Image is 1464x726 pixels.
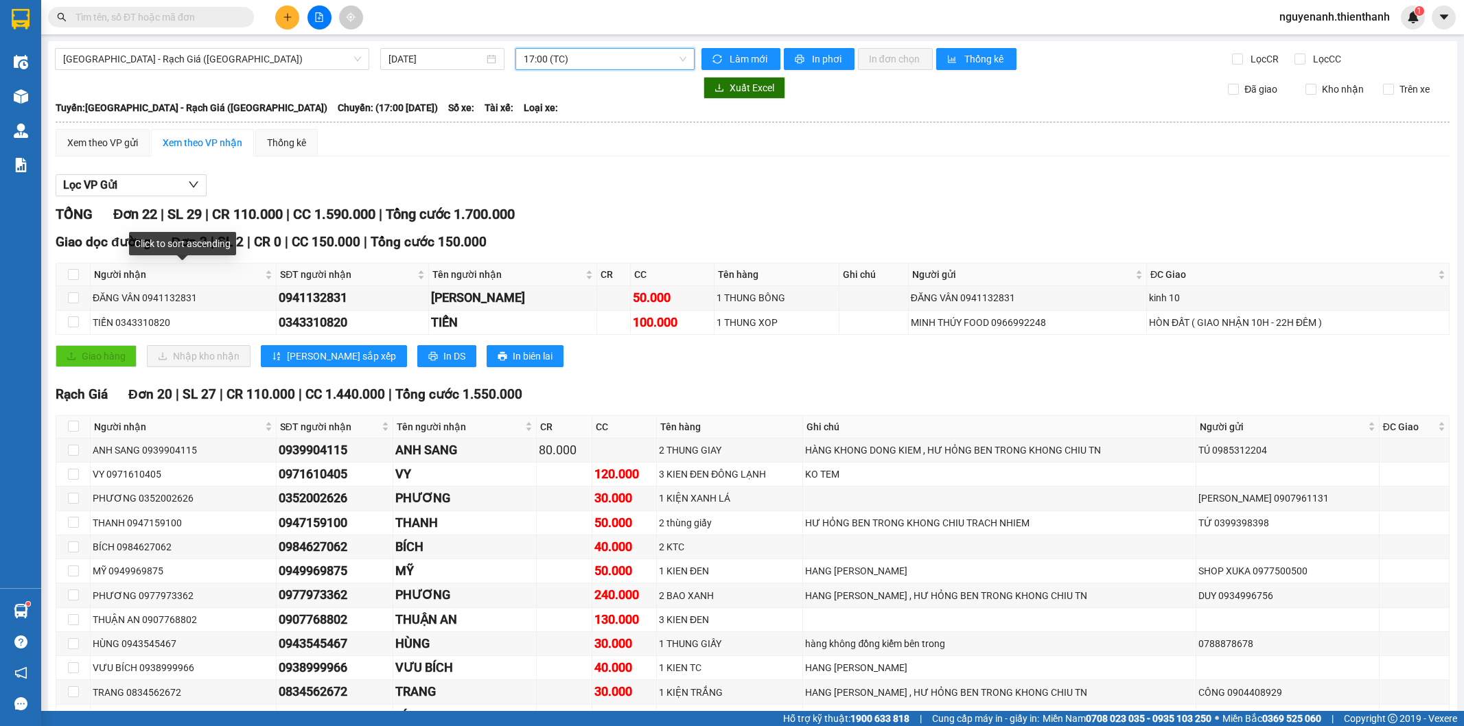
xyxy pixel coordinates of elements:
[277,535,393,559] td: 0984627062
[1262,713,1321,724] strong: 0369 525 060
[932,711,1039,726] span: Cung cấp máy in - giấy in:
[93,612,274,627] div: THUẬN AN 0907768802
[267,135,306,150] div: Thống kê
[93,660,274,675] div: VƯU BÍCH 0938999966
[498,351,507,362] span: printer
[212,206,283,222] span: CR 110.000
[805,636,1194,651] div: hàng không đồng kiểm bên trong
[631,264,714,286] th: CC
[701,48,780,70] button: syncLàm mới
[285,234,288,250] span: |
[395,386,522,402] span: Tổng cước 1.550.000
[659,612,800,627] div: 3 KIEN ĐEN
[812,51,844,67] span: In phơi
[14,55,28,69] img: warehouse-icon
[279,513,391,532] div: 0947159100
[14,124,28,138] img: warehouse-icon
[163,135,242,150] div: Xem theo VP nhận
[524,100,558,115] span: Loại xe:
[717,315,837,330] div: 1 THUNG XOP
[128,386,172,402] span: Đơn 20
[395,658,534,677] div: VƯU BÍCH
[277,286,428,310] td: 0941132831
[395,465,534,484] div: VY
[93,588,274,603] div: PHƯƠNG 0977973362
[393,583,537,607] td: PHƯƠNG
[912,267,1132,282] span: Người gửi
[1198,443,1377,458] div: TÚ 0985312204
[283,12,292,22] span: plus
[279,489,391,508] div: 0352002626
[659,539,800,554] div: 2 KTC
[858,48,933,70] button: In đơn chọn
[1432,5,1456,30] button: caret-down
[388,386,392,402] span: |
[429,286,597,310] td: ĐĂNG VÂN
[14,604,28,618] img: warehouse-icon
[75,10,237,25] input: Tìm tên, số ĐT hoặc mã đơn
[539,441,590,460] div: 80.000
[279,610,391,629] div: 0907768802
[188,179,199,190] span: down
[314,12,324,22] span: file-add
[659,709,800,724] div: 1 KTC
[393,632,537,656] td: HÙNG
[277,462,393,487] td: 0971610405
[429,311,597,335] td: TIẾN
[633,288,712,307] div: 50.000
[388,51,484,67] input: 13/10/2025
[659,563,800,578] div: 1 KIEN ĐEN
[537,416,592,438] th: CR
[293,206,375,222] span: CC 1.590.000
[395,537,534,557] div: BÍCH
[594,682,654,701] div: 30.000
[94,419,262,434] span: Người nhận
[1245,51,1281,67] span: Lọc CR
[93,443,274,458] div: ANH SANG 0939904115
[93,539,274,554] div: BÍCH 0984627062
[393,511,537,535] td: THANH
[113,206,157,222] span: Đơn 22
[1198,491,1377,506] div: [PERSON_NAME] 0907961131
[1222,711,1321,726] span: Miền Bắc
[279,465,391,484] div: 0971610405
[395,561,534,581] div: MỸ
[393,438,537,462] td: ANH SANG
[272,351,281,362] span: sort-ascending
[417,345,476,367] button: printerIn DS
[1268,8,1401,25] span: nguyenanh.thienthanh
[205,206,209,222] span: |
[167,206,202,222] span: SL 29
[805,563,1194,578] div: HANG [PERSON_NAME]
[1407,11,1419,23] img: icon-new-feature
[659,636,800,651] div: 1 THUNG GIẤY
[279,658,391,677] div: 0938999966
[14,697,27,710] span: message
[1215,716,1219,721] span: ⚪️
[594,610,654,629] div: 130.000
[592,416,657,438] th: CC
[279,585,391,605] div: 0977973362
[803,416,1196,438] th: Ghi chú
[714,264,839,286] th: Tên hàng
[1150,267,1435,282] span: ĐC Giao
[226,386,295,402] span: CR 110.000
[393,487,537,511] td: PHƯƠNG
[524,49,686,69] span: 17:00 (TC)
[277,487,393,511] td: 0352002626
[730,80,774,95] span: Xuất Excel
[63,176,117,194] span: Lọc VP Gửi
[277,559,393,583] td: 0949969875
[275,5,299,30] button: plus
[93,515,274,530] div: THANH 0947159100
[277,511,393,535] td: 0947159100
[1149,290,1447,305] div: kinh 10
[395,707,534,726] div: BÍCH
[14,635,27,648] span: question-circle
[594,634,654,653] div: 30.000
[839,264,908,286] th: Ghi chú
[783,711,909,726] span: Hỗ trợ kỹ thuật:
[176,386,179,402] span: |
[161,206,164,222] span: |
[594,513,654,532] div: 50.000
